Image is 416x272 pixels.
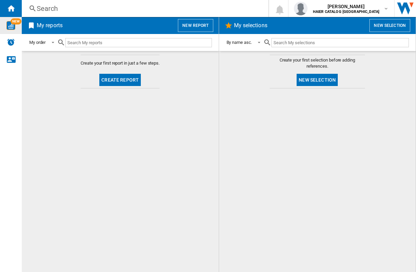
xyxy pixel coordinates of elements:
div: By name asc. [227,40,252,45]
input: Search My reports [65,38,212,47]
div: Search [37,4,251,13]
button: New selection [369,19,410,32]
img: profile.jpg [294,2,307,15]
div: My order [29,40,46,45]
img: wise-card.svg [6,21,15,30]
img: alerts-logo.svg [7,38,15,46]
button: Create report [99,74,141,86]
span: [PERSON_NAME] [313,3,379,10]
span: Create your first report in just a few steps. [81,60,160,66]
h2: My reports [35,19,64,32]
button: New selection [297,74,338,86]
input: Search My selections [271,38,409,47]
h2: My selections [233,19,269,32]
b: HAIER CATALOG [GEOGRAPHIC_DATA] [313,10,379,14]
span: Create your first selection before adding references. [270,57,365,69]
span: NEW [11,18,21,24]
button: New report [178,19,213,32]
